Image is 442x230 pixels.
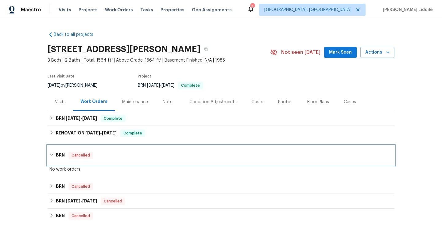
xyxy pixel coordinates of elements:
[101,115,125,122] span: Complete
[56,212,65,220] h6: BRN
[56,183,65,190] h6: BRN
[48,126,394,141] div: RENOVATION [DATE]-[DATE]Complete
[69,213,92,219] span: Cancelled
[66,116,97,120] span: -
[365,49,390,56] span: Actions
[69,152,92,158] span: Cancelled
[324,47,357,58] button: Mark Seen
[121,130,145,136] span: Complete
[48,111,394,126] div: BRN [DATE]-[DATE]Complete
[189,99,237,105] div: Condition Adjustments
[147,83,174,88] span: -
[56,115,97,122] h6: BRN
[21,7,41,13] span: Maestro
[48,145,394,165] div: BRN Cancelled
[264,7,351,13] span: [GEOGRAPHIC_DATA], [GEOGRAPHIC_DATA]
[250,4,254,10] div: 3
[161,7,184,13] span: Properties
[138,83,203,88] span: BRN
[48,194,394,209] div: BRN [DATE]-[DATE]Cancelled
[48,83,60,88] span: [DATE]
[251,99,263,105] div: Costs
[80,99,107,105] div: Work Orders
[48,82,105,89] div: by [PERSON_NAME]
[59,7,71,13] span: Visits
[82,199,97,203] span: [DATE]
[79,7,98,13] span: Projects
[307,99,329,105] div: Floor Plans
[66,199,80,203] span: [DATE]
[329,49,352,56] span: Mark Seen
[344,99,356,105] div: Cases
[140,8,153,12] span: Tasks
[360,47,394,58] button: Actions
[101,198,125,204] span: Cancelled
[82,116,97,120] span: [DATE]
[48,32,107,38] a: Back to all projects
[49,166,393,172] div: No work orders.
[105,7,133,13] span: Work Orders
[85,131,100,135] span: [DATE]
[179,84,202,87] span: Complete
[56,198,97,205] h6: BRN
[48,57,270,63] span: 3 Beds | 2 Baths | Total: 1564 ft² | Above Grade: 1564 ft² | Basement Finished: N/A | 1985
[147,83,160,88] span: [DATE]
[69,183,92,190] span: Cancelled
[380,7,433,13] span: [PERSON_NAME] Liddile
[161,83,174,88] span: [DATE]
[102,131,117,135] span: [DATE]
[85,131,117,135] span: -
[66,199,97,203] span: -
[48,74,75,78] span: Last Visit Date
[163,99,175,105] div: Notes
[48,46,200,52] h2: [STREET_ADDRESS][PERSON_NAME]
[48,179,394,194] div: BRN Cancelled
[278,99,293,105] div: Photos
[138,74,151,78] span: Project
[56,152,65,159] h6: BRN
[192,7,232,13] span: Geo Assignments
[122,99,148,105] div: Maintenance
[55,99,66,105] div: Visits
[66,116,80,120] span: [DATE]
[48,209,394,223] div: BRN Cancelled
[56,130,117,137] h6: RENOVATION
[200,44,211,55] button: Copy Address
[281,49,320,55] span: Not seen [DATE]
